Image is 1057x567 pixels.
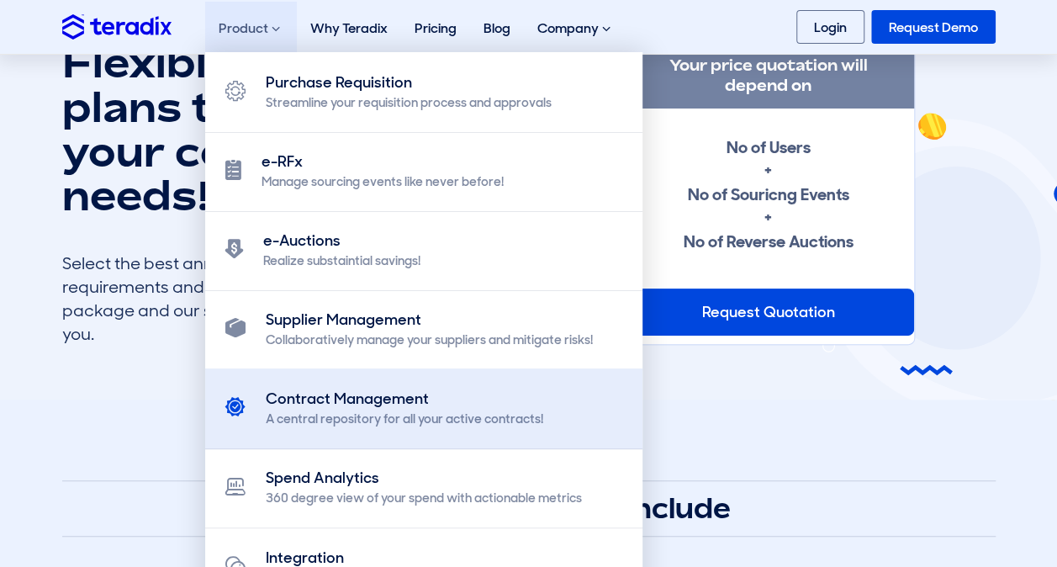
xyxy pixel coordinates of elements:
[266,72,552,94] div: Purchase Requisition
[205,52,642,133] a: Purchase Requisition Streamline your requisition process and approvals
[266,388,543,411] div: Contract Management
[796,10,864,44] a: Login
[266,411,543,428] div: A central repository for all your active contracts!
[205,448,642,528] a: Spend Analytics 360 degree view of your spend with actionable metrics
[266,94,552,112] div: Streamline your requisition process and approvals
[262,151,504,173] div: e-RFx
[266,331,593,349] div: Collaboratively manage your suppliers and mitigate risks!
[297,2,401,55] a: Why Teradix
[205,131,642,212] a: e-RFx Manage sourcing events like never before!
[205,289,642,370] a: Supplier Management Collaboratively manage your suppliers and mitigate risks!
[205,368,642,449] a: Contract Management A central repository for all your active contracts!
[470,2,524,55] a: Blog
[683,136,853,252] strong: No of Users + No of Souricng Events + No of Reverse Auctions
[266,467,582,490] div: Spend Analytics
[262,173,504,191] div: Manage sourcing events like never before!
[205,210,642,291] a: e-Auctions Realize substaintial savings!
[621,289,914,336] div: Request Quotation
[205,2,297,56] div: Product
[524,2,627,56] div: Company
[62,14,172,39] img: Teradix logo
[62,252,499,346] div: Select the best annual plan that meets your requirements and company size or customize your packa...
[263,252,420,270] div: Realize substaintial savings!
[263,230,420,252] div: e-Auctions
[266,309,593,331] div: Supplier Management
[266,490,582,507] div: 360 degree view of your spend with actionable metrics
[401,2,470,55] a: Pricing
[871,10,996,44] a: Request Demo
[621,42,914,109] h3: Your price quotation will depend on
[62,40,499,218] h1: Flexible annual plans that meet your company needs!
